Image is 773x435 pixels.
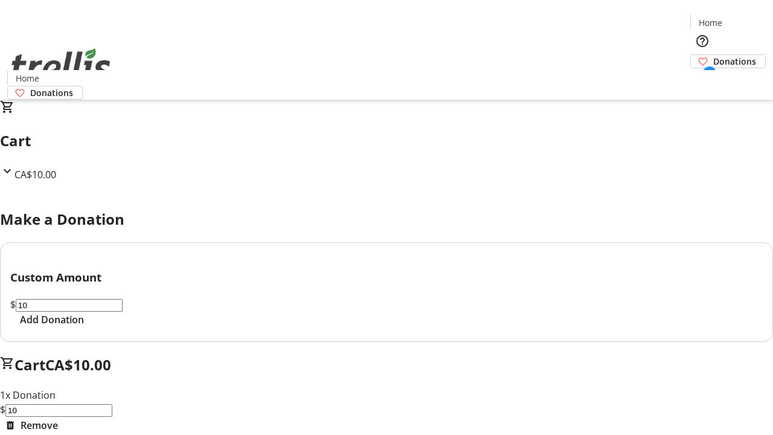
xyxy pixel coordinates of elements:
button: Help [690,29,714,53]
h3: Custom Amount [10,269,763,286]
span: Remove [21,418,58,433]
span: CA$10.00 [45,355,111,375]
span: Add Donation [20,312,84,327]
span: $ [10,298,16,311]
span: CA$10.00 [14,168,56,181]
button: Add Donation [10,312,94,327]
button: Cart [690,68,714,92]
a: Donations [690,54,766,68]
span: Donations [713,55,756,68]
a: Home [691,16,730,29]
span: Home [16,72,39,85]
span: Donations [30,86,73,99]
a: Donations [7,86,83,100]
input: Donation Amount [16,299,123,312]
a: Home [8,72,47,85]
span: Home [699,16,722,29]
img: Orient E2E Organization oLZarfd70T's Logo [7,35,115,95]
input: Donation Amount [5,404,112,417]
